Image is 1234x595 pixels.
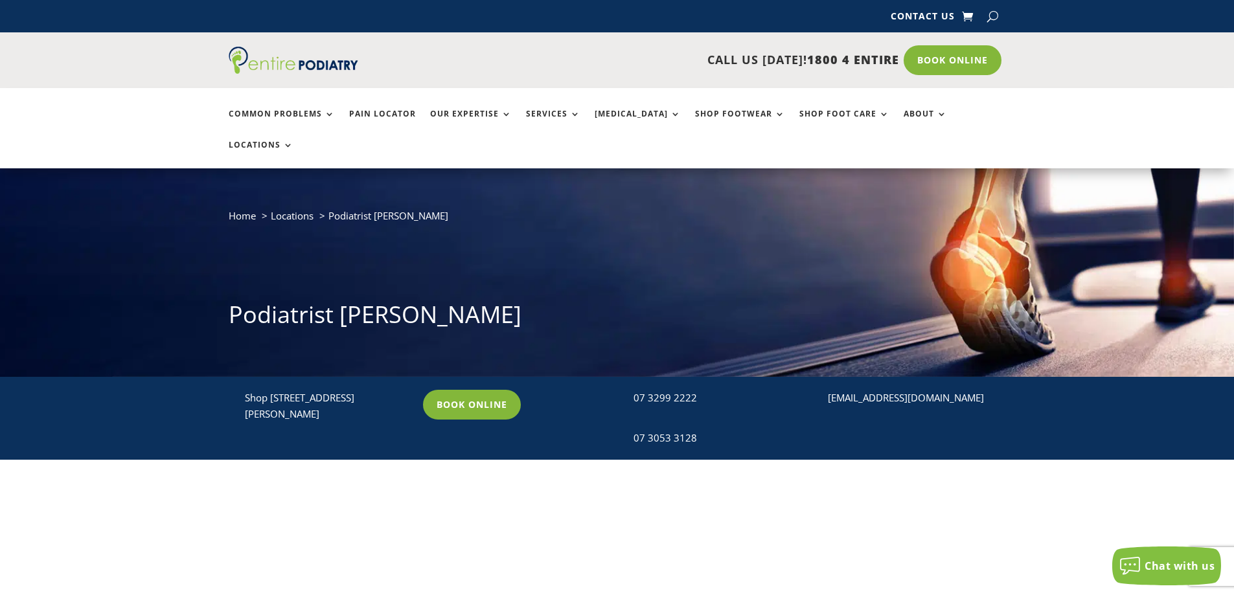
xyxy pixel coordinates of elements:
[891,12,955,26] a: Contact Us
[229,209,256,222] a: Home
[807,52,899,67] span: 1800 4 ENTIRE
[904,45,1001,75] a: Book Online
[229,47,358,74] img: logo (1)
[229,207,1006,234] nav: breadcrumb
[1112,546,1221,585] button: Chat with us
[1145,559,1215,573] span: Chat with us
[349,109,416,137] a: Pain Locator
[634,430,800,447] div: 07 3053 3128
[634,390,800,407] div: 07 3299 2222
[695,109,785,137] a: Shop Footwear
[799,109,889,137] a: Shop Foot Care
[828,391,984,404] a: [EMAIL_ADDRESS][DOMAIN_NAME]
[526,109,580,137] a: Services
[430,109,512,137] a: Our Expertise
[904,109,947,137] a: About
[408,52,899,69] p: CALL US [DATE]!
[229,63,358,76] a: Entire Podiatry
[229,109,335,137] a: Common Problems
[245,390,411,423] p: Shop [STREET_ADDRESS][PERSON_NAME]
[229,298,1006,337] h1: Podiatrist [PERSON_NAME]
[271,209,314,222] a: Locations
[595,109,681,137] a: [MEDICAL_DATA]
[229,140,293,168] a: Locations
[423,390,521,420] a: Book Online
[328,209,448,222] span: Podiatrist [PERSON_NAME]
